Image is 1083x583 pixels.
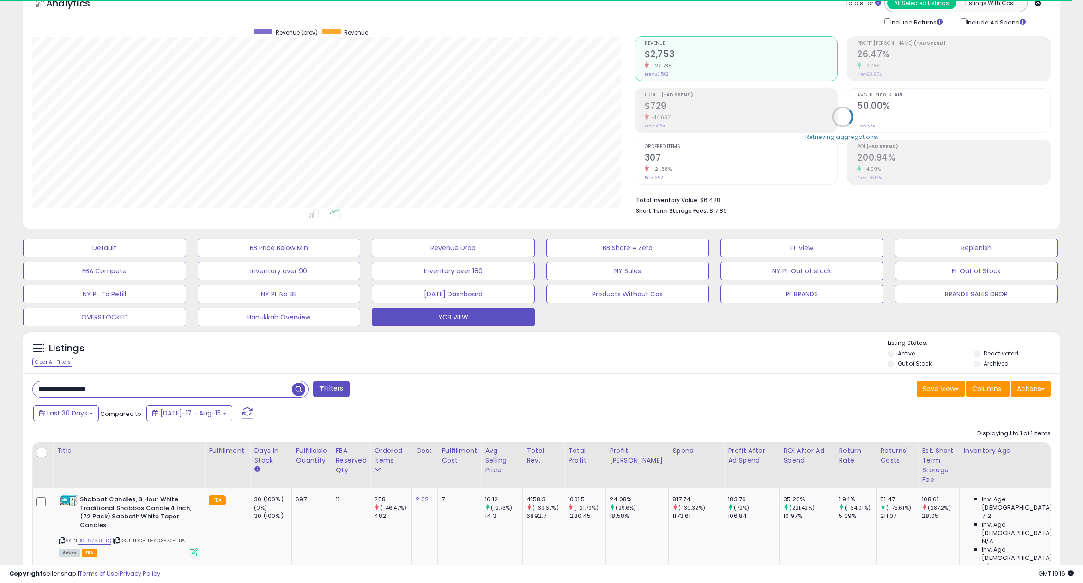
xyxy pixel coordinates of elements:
small: (-46.47%) [381,504,406,511]
div: 6892.7 [526,512,564,520]
div: 183.76 [728,495,779,504]
div: 24.08% [610,495,668,504]
div: 35.26% [783,495,835,504]
span: N/A [982,563,993,571]
div: 1001.5 [568,495,605,504]
div: Ordered Items [374,446,408,465]
small: (287.2%) [928,504,950,511]
div: Include Ad Spend [954,17,1041,27]
div: 4158.3 [526,495,564,504]
div: 30 (100%) [254,512,291,520]
div: 5.39% [839,512,876,520]
div: 11 [336,495,363,504]
button: YCB VIEW [372,308,535,326]
label: Out of Stock [898,360,932,367]
small: (-30.32%) [678,504,705,511]
div: 1280.45 [568,512,605,520]
div: 211.07 [880,512,918,520]
button: BB Price Below Min [198,239,361,257]
div: 697 [296,495,324,504]
span: All listings currently available for purchase on Amazon [59,549,80,557]
button: Revenue Drop [372,239,535,257]
label: Archived [984,360,1009,367]
span: 2025-09-15 19:16 GMT [1038,569,1074,578]
button: Save View [917,381,965,397]
p: Listing States: [888,339,1060,348]
button: [DATE]-17 - Aug-15 [146,405,232,421]
div: Avg Selling Price [485,446,519,475]
small: (-21.79%) [574,504,598,511]
div: ROI After Ad Spend [783,446,831,465]
span: 712 [982,512,991,520]
small: (29.6%) [616,504,636,511]
div: 817.74 [672,495,724,504]
button: PL View [720,239,883,257]
small: FBA [209,495,226,505]
small: (221.42%) [789,504,814,511]
button: Actions [1011,381,1051,397]
span: Compared to: [100,409,143,418]
div: Fulfillment [209,446,246,456]
small: (-64.01%) [845,504,870,511]
div: 258 [374,495,411,504]
button: Filters [313,381,349,397]
span: Revenue [344,29,368,36]
span: Inv. Age [DEMOGRAPHIC_DATA]: [982,546,1066,562]
button: Inventory over 180 [372,262,535,280]
button: Default [23,239,186,257]
div: Profit [PERSON_NAME] [610,446,665,465]
div: Fulfillable Quantity [296,446,327,465]
small: (72%) [734,504,749,511]
div: Returns' Costs [880,446,914,465]
div: 28.05 [922,512,959,520]
button: Replenish [895,239,1058,257]
button: NY PL To Refill [23,285,186,303]
div: Return Rate [839,446,872,465]
div: 1173.61 [672,512,724,520]
span: N/A [982,537,993,546]
div: Title [57,446,201,456]
small: (-75.61%) [886,504,911,511]
small: (12.73%) [491,504,512,511]
div: Clear All Filters [32,358,73,367]
small: (0%) [254,504,267,511]
div: Cost [416,446,434,456]
button: Products Without Cos [546,285,709,303]
span: Inv. Age [DEMOGRAPHIC_DATA]: [982,495,1066,512]
div: Days In Stock [254,446,288,465]
label: Active [898,349,915,357]
div: Fulfillment Cost [442,446,477,465]
div: 10.97% [783,512,835,520]
div: FBA Reserved Qty [336,446,367,475]
button: Columns [966,381,1010,397]
div: 14.3 [485,512,522,520]
div: 1.94% [839,495,876,504]
a: B0F975RFHQ [78,537,111,545]
span: Revenue (prev) [276,29,318,36]
button: BB Share = Zero [546,239,709,257]
div: 482 [374,512,411,520]
span: [DATE]-17 - Aug-15 [160,409,221,418]
div: Profit After Ad Spend [728,446,775,465]
div: Est. Short Term Storage Fee [922,446,956,485]
strong: Copyright [9,569,43,578]
button: NY PL No BB [198,285,361,303]
button: OVERSTOCKED [23,308,186,326]
div: 108.61 [922,495,959,504]
span: Columns [972,384,1001,393]
button: [DATE] Dashboard [372,285,535,303]
label: Deactivated [984,349,1018,357]
span: Inv. Age [DEMOGRAPHIC_DATA]: [982,521,1066,537]
a: 2.02 [416,495,429,504]
button: FL Out of Stock [895,262,1058,280]
b: Shabbat Candles, 3 Hour White Traditional Shabbos Candle 4 Inch, (72 Pack) Sabbath White Taper Ca... [80,495,192,532]
a: Terms of Use [79,569,118,578]
div: 18.58% [610,512,668,520]
div: Displaying 1 to 1 of 1 items [977,429,1051,438]
button: PL BRANDS [720,285,883,303]
div: 16.12 [485,495,522,504]
div: Retrieving aggregations.. [805,132,880,141]
div: 7 [442,495,474,504]
button: FBA Compete [23,262,186,280]
div: ASIN: [59,495,198,555]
